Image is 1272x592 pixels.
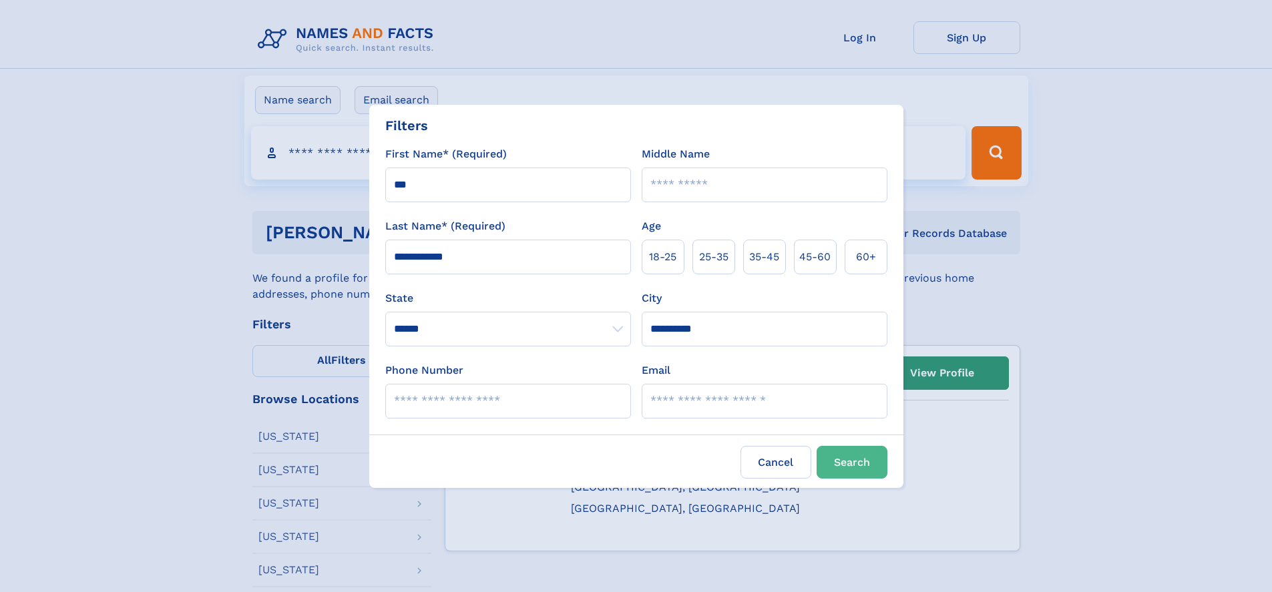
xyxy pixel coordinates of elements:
[642,218,661,234] label: Age
[642,290,662,306] label: City
[385,218,505,234] label: Last Name* (Required)
[799,249,831,265] span: 45‑60
[649,249,676,265] span: 18‑25
[817,446,887,479] button: Search
[385,146,507,162] label: First Name* (Required)
[385,290,631,306] label: State
[699,249,728,265] span: 25‑35
[385,362,463,378] label: Phone Number
[740,446,811,479] label: Cancel
[385,115,428,135] div: Filters
[642,146,710,162] label: Middle Name
[642,362,670,378] label: Email
[749,249,779,265] span: 35‑45
[856,249,876,265] span: 60+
